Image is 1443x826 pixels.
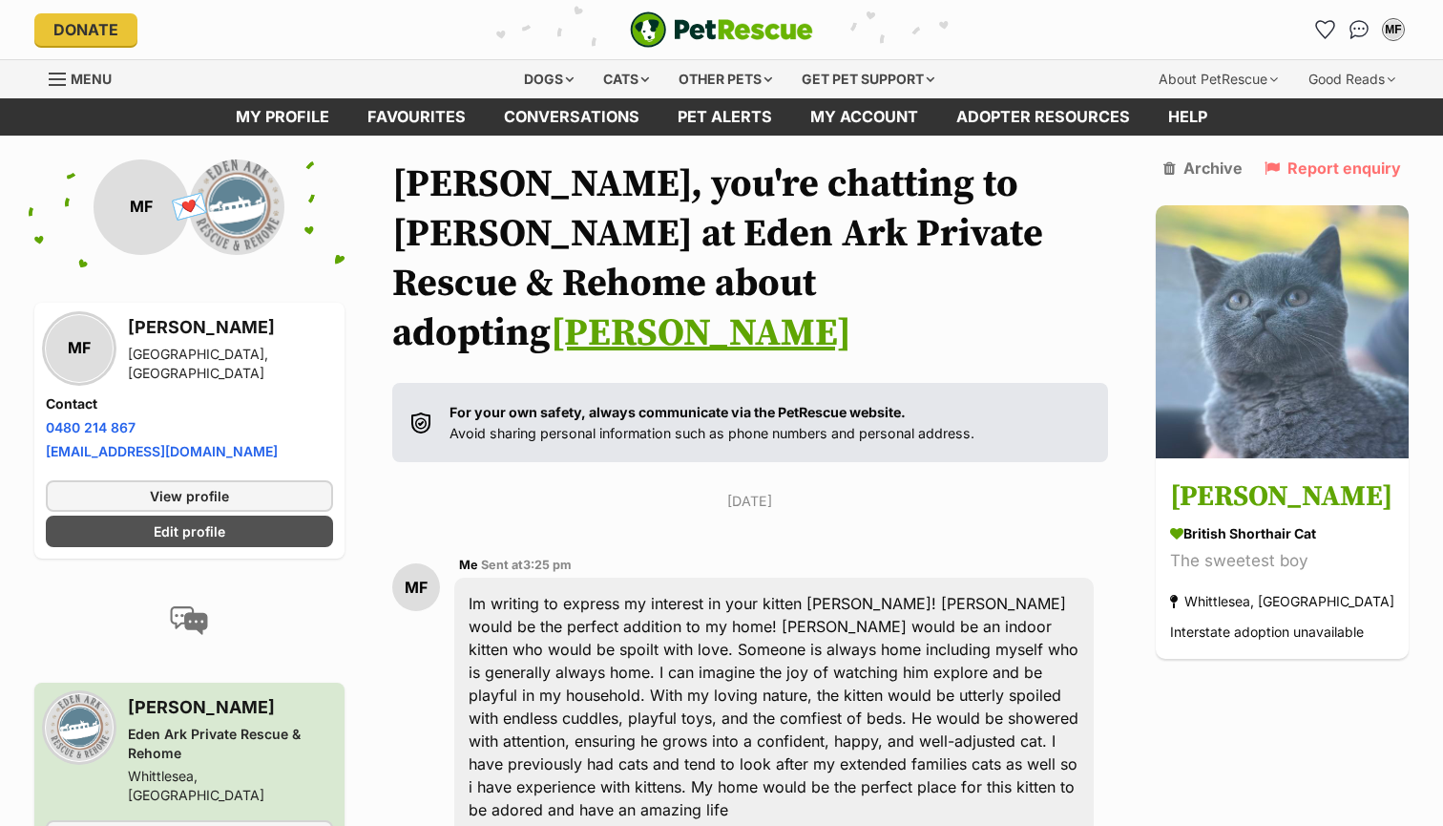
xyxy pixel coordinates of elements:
a: Menu [49,60,125,95]
img: Eden Ark Private Rescue & Rehome profile pic [189,159,284,255]
a: My profile [217,98,348,136]
a: Conversations [1344,14,1374,45]
p: Avoid sharing personal information such as phone numbers and personal address. [450,402,974,443]
a: [PERSON_NAME] British Shorthair Cat The sweetest boy Whittlesea, [GEOGRAPHIC_DATA] Interstate ado... [1156,461,1409,659]
a: [PERSON_NAME] [551,309,851,357]
div: Cats [590,60,662,98]
a: Report enquiry [1265,159,1401,177]
a: Favourites [1309,14,1340,45]
div: About PetRescue [1145,60,1291,98]
span: View profile [150,486,229,506]
strong: For your own safety, always communicate via the PetRescue website. [450,404,906,420]
div: MF [392,563,440,611]
img: conversation-icon-4a6f8262b818ee0b60e3300018af0b2d0b884aa5de6e9bcb8d3d4eeb1a70a7c4.svg [170,606,208,635]
a: Pet alerts [659,98,791,136]
div: Get pet support [788,60,948,98]
span: 3:25 pm [523,558,572,572]
span: Interstate adoption unavailable [1170,624,1364,640]
a: [EMAIL_ADDRESS][DOMAIN_NAME] [46,443,278,459]
a: View profile [46,480,333,512]
h3: [PERSON_NAME] [128,314,333,341]
img: chat-41dd97257d64d25036548639549fe6c8038ab92f7586957e7f3b1b290dea8141.svg [1349,20,1370,39]
a: 0480 214 867 [46,419,136,435]
span: Edit profile [154,521,225,541]
a: Adopter resources [937,98,1149,136]
a: My account [791,98,937,136]
h4: Contact [46,394,333,413]
span: 💌 [168,186,211,227]
a: Edit profile [46,516,333,547]
div: MF [94,159,189,255]
a: conversations [485,98,659,136]
div: Other pets [665,60,785,98]
div: MF [46,315,113,382]
span: Sent at [481,558,572,572]
div: Eden Ark Private Rescue & Rehome [128,725,333,763]
div: Whittlesea, [GEOGRAPHIC_DATA] [128,767,333,805]
a: PetRescue [630,11,813,48]
div: The sweetest boy [1170,548,1394,574]
img: logo-e224e6f780fb5917bec1dbf3a21bbac754714ae5b6737aabdf751b685950b380.svg [630,11,813,48]
p: [DATE] [392,491,1108,511]
h1: [PERSON_NAME], you're chatting to [PERSON_NAME] at Eden Ark Private Rescue & Rehome about adopting [392,159,1108,358]
a: Archive [1163,159,1243,177]
h3: [PERSON_NAME] [128,694,333,721]
span: Menu [71,71,112,87]
ul: Account quick links [1309,14,1409,45]
span: Me [459,558,478,572]
div: British Shorthair Cat [1170,523,1394,543]
div: Whittlesea, [GEOGRAPHIC_DATA] [1170,588,1394,614]
div: [GEOGRAPHIC_DATA], [GEOGRAPHIC_DATA] [128,345,333,383]
img: Taylor [1156,205,1409,458]
div: MF [1384,20,1403,39]
a: Donate [34,13,137,46]
div: Good Reads [1295,60,1409,98]
a: Favourites [348,98,485,136]
img: Eden Ark Private Rescue & Rehome profile pic [46,694,113,761]
a: Help [1149,98,1226,136]
div: Dogs [511,60,587,98]
button: My account [1378,14,1409,45]
h3: [PERSON_NAME] [1170,476,1394,519]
